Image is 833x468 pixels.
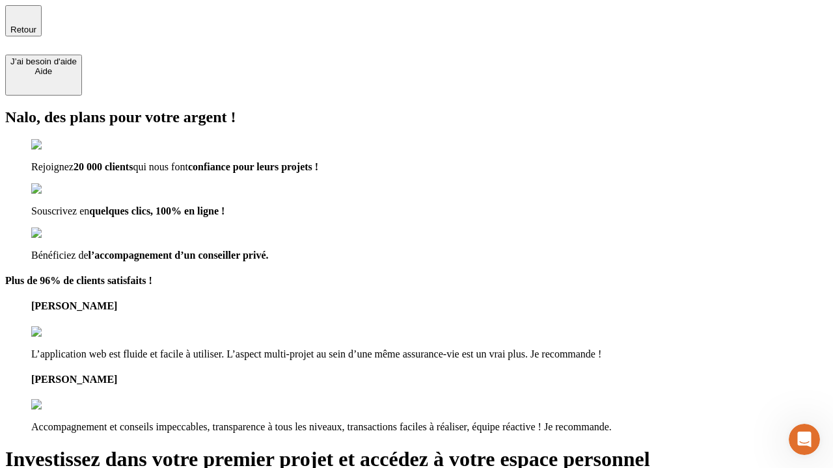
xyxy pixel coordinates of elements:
img: reviews stars [31,399,96,411]
span: quelques clics, 100% en ligne ! [89,205,225,216]
h4: [PERSON_NAME] [31,300,828,312]
img: checkmark [31,183,87,195]
h2: Nalo, des plans pour votre argent ! [5,109,828,126]
p: L’application web est fluide et facile à utiliser. L’aspect multi-projet au sein d’une même assur... [31,348,828,360]
span: 20 000 clients [74,161,133,172]
div: J’ai besoin d'aide [10,57,77,66]
div: Aide [10,66,77,76]
span: Bénéficiez de [31,250,89,261]
img: checkmark [31,139,87,151]
h4: Plus de 96% de clients satisfaits ! [5,275,828,287]
img: reviews stars [31,326,96,338]
span: Souscrivez en [31,205,89,216]
span: confiance pour leurs projets ! [188,161,318,172]
span: l’accompagnement d’un conseiller privé. [89,250,269,261]
img: checkmark [31,227,87,239]
span: Rejoignez [31,161,74,172]
h4: [PERSON_NAME] [31,374,828,385]
button: J’ai besoin d'aideAide [5,55,82,96]
iframe: Intercom live chat [789,424,820,455]
p: Accompagnement et conseils impeccables, transparence à tous les niveaux, transactions faciles à r... [31,421,828,433]
span: Retour [10,25,36,34]
button: Retour [5,5,42,36]
span: qui nous font [133,161,187,172]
